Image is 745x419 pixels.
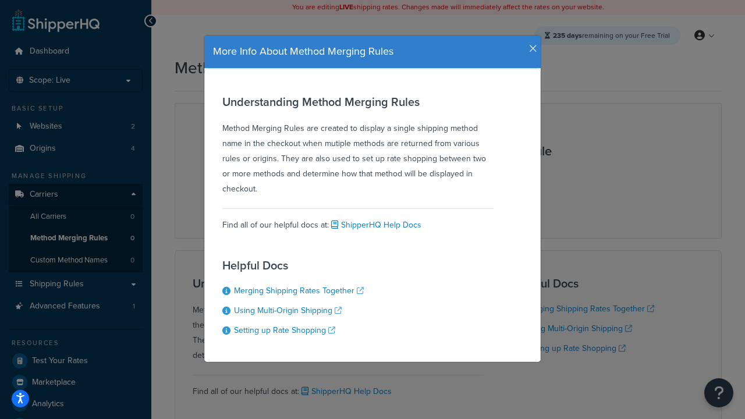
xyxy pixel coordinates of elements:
[329,219,421,231] a: ShipperHQ Help Docs
[234,324,335,336] a: Setting up Rate Shopping
[234,304,342,317] a: Using Multi-Origin Shipping
[222,208,494,233] div: Find all of our helpful docs at:
[222,95,494,108] h3: Understanding Method Merging Rules
[222,259,364,272] h3: Helpful Docs
[222,95,494,197] div: Method Merging Rules are created to display a single shipping method name in the checkout when mu...
[234,285,364,297] a: Merging Shipping Rates Together
[213,44,532,59] h4: More Info About Method Merging Rules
